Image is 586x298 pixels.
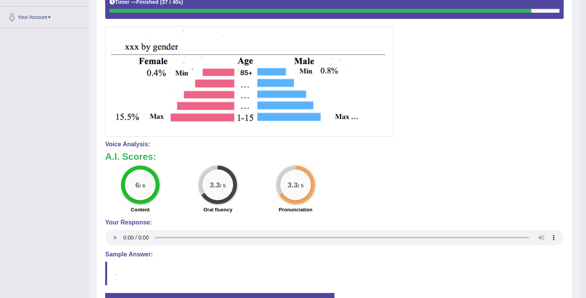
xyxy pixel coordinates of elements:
blockquote: . [105,261,564,285]
small: / 5 [298,182,304,188]
big: 3.3 [287,181,298,189]
h4: Sample Answer: [105,251,564,258]
label: Oral fluency [203,206,232,213]
small: / 5 [220,182,226,188]
label: Content [131,206,149,213]
h4: Voice Analysis: [105,141,564,148]
b: A.I. Scores: [105,151,156,162]
a: Your Account [0,7,88,26]
label: Pronunciation [279,206,312,213]
h4: Your Response: [105,219,564,226]
big: 3.3 [210,181,220,189]
small: / 6 [139,182,145,188]
big: 6 [135,181,139,189]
